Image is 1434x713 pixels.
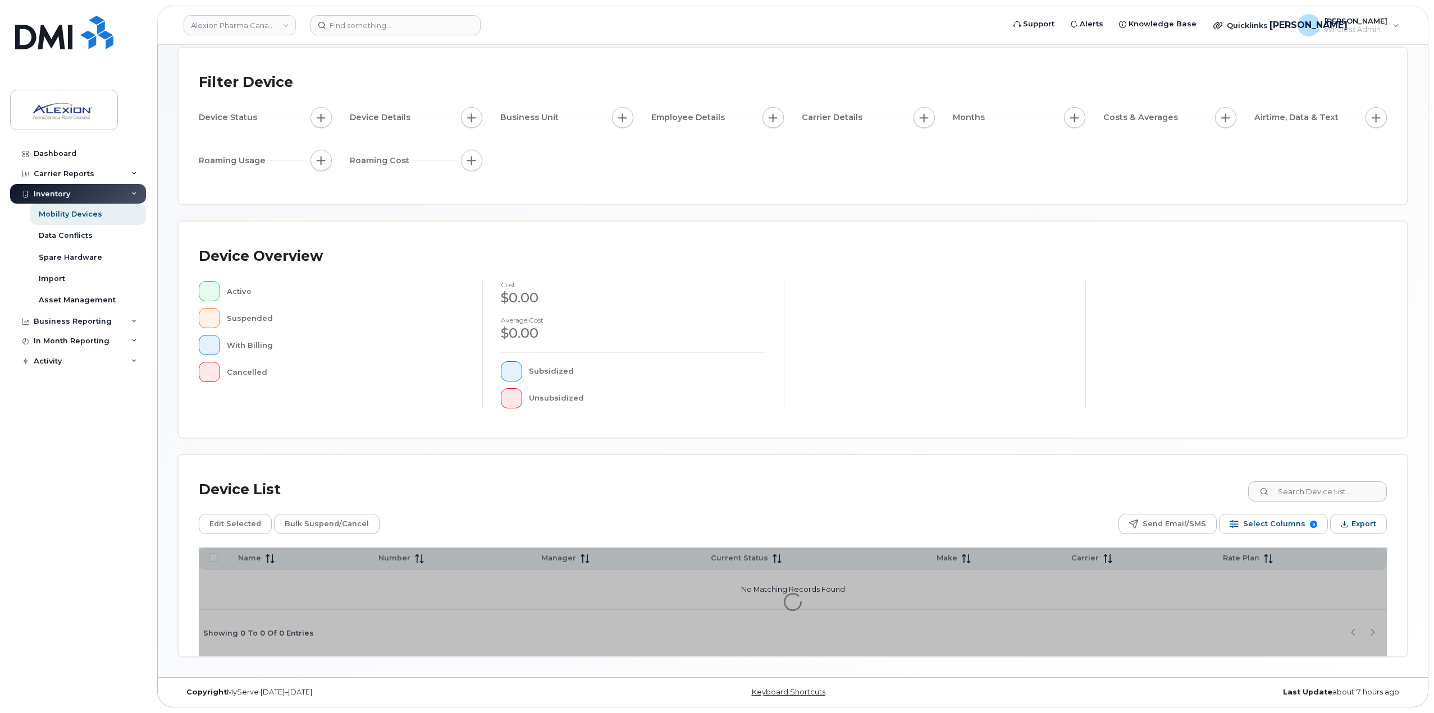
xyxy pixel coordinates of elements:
[1351,516,1376,532] span: Export
[1118,514,1217,534] button: Send Email/SMS
[209,516,261,532] span: Edit Selected
[285,516,369,532] span: Bulk Suspend/Cancel
[350,112,414,123] span: Device Details
[1243,516,1305,532] span: Select Columns
[1205,14,1287,36] div: Quicklinks
[1290,14,1407,36] div: Jamal Abdi
[227,281,465,301] div: Active
[1330,514,1387,534] button: Export
[1103,112,1181,123] span: Costs & Averages
[1283,688,1332,696] strong: Last Update
[1248,481,1387,502] input: Search Device List ...
[501,324,766,343] div: $0.00
[1269,19,1348,32] span: [PERSON_NAME]
[1325,25,1387,34] span: Wireless Admin
[998,688,1408,697] div: about 7 hours ago
[1227,21,1268,30] span: Quicklinks
[227,362,465,382] div: Cancelled
[500,112,562,123] span: Business Unit
[199,112,261,123] span: Device Status
[178,688,588,697] div: MyServe [DATE]–[DATE]
[752,688,825,696] a: Keyboard Shortcuts
[1023,19,1054,30] span: Support
[501,316,766,324] h4: Average cost
[227,335,465,355] div: With Billing
[310,15,481,35] input: Find something...
[1325,16,1387,25] span: [PERSON_NAME]
[1006,13,1062,35] a: Support
[186,688,227,696] strong: Copyright
[953,112,988,123] span: Months
[501,288,766,307] div: $0.00
[199,475,281,504] div: Device List
[501,281,766,288] h4: cost
[1129,19,1196,30] span: Knowledge Base
[651,112,728,123] span: Employee Details
[1219,514,1328,534] button: Select Columns 9
[1080,19,1103,30] span: Alerts
[350,155,413,167] span: Roaming Cost
[802,112,866,123] span: Carrier Details
[1143,516,1206,532] span: Send Email/SMS
[199,242,323,271] div: Device Overview
[529,388,766,408] div: Unsubsidized
[227,308,465,328] div: Suspended
[529,361,766,381] div: Subsidized
[184,15,296,35] a: Alexion Pharma Canada Corp
[274,514,380,534] button: Bulk Suspend/Cancel
[199,514,272,534] button: Edit Selected
[199,155,269,167] span: Roaming Usage
[1111,13,1204,35] a: Knowledge Base
[1254,112,1342,123] span: Airtime, Data & Text
[1062,13,1111,35] a: Alerts
[1310,521,1317,528] span: 9
[199,68,293,97] div: Filter Device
